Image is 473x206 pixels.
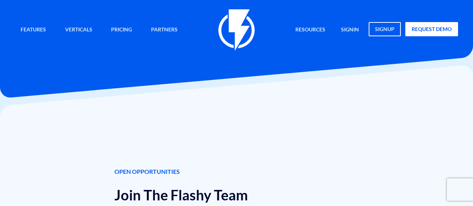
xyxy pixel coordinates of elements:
a: Verticals [59,22,98,38]
a: Pricing [105,22,138,38]
a: signup [369,22,401,36]
h1: Join The Flashy Team [114,187,359,203]
span: OPEN OPPORTUNITIES [114,167,359,176]
a: request demo [405,22,458,36]
a: Partners [145,22,183,38]
a: Features [15,22,52,38]
a: signin [335,22,365,38]
a: Resources [290,22,331,38]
